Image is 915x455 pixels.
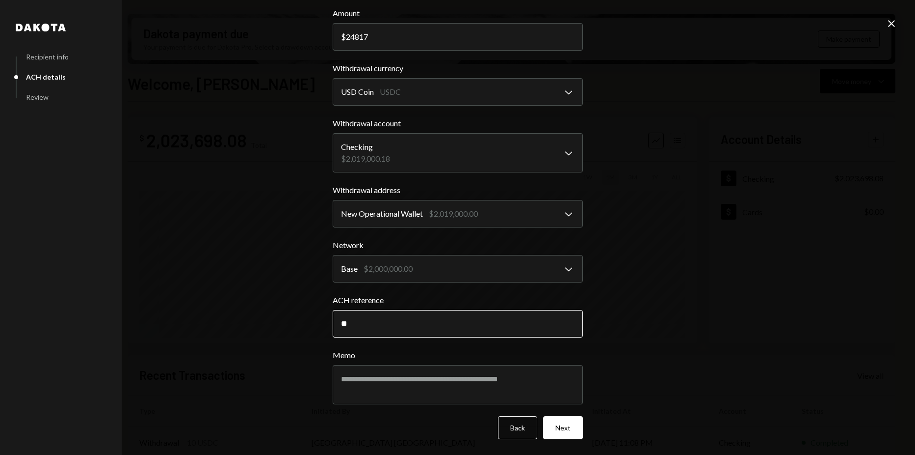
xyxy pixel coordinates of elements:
[333,133,583,172] button: Withdrawal account
[380,86,401,98] div: USDC
[333,7,583,19] label: Amount
[333,200,583,227] button: Withdrawal address
[333,239,583,251] label: Network
[341,32,346,41] div: $
[26,53,69,61] div: Recipient info
[333,23,583,51] input: 0.00
[26,73,66,81] div: ACH details
[333,255,583,283] button: Network
[333,184,583,196] label: Withdrawal address
[333,62,583,74] label: Withdrawal currency
[333,294,583,306] label: ACH reference
[333,78,583,106] button: Withdrawal currency
[333,117,583,129] label: Withdrawal account
[498,416,537,439] button: Back
[543,416,583,439] button: Next
[429,208,478,220] div: $2,019,000.00
[364,263,413,275] div: $2,000,000.00
[333,349,583,361] label: Memo
[26,93,49,101] div: Review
